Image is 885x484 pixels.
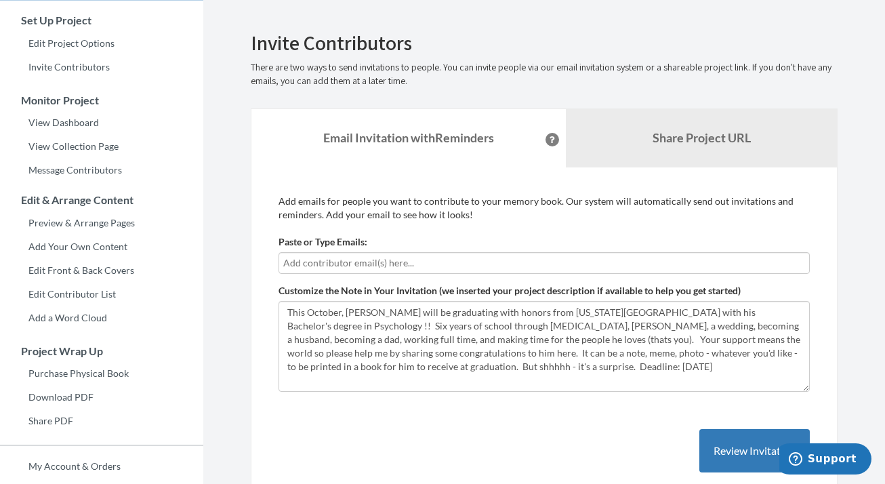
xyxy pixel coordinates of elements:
[699,429,810,473] button: Review Invitation
[279,301,810,392] textarea: This October, [PERSON_NAME] will be graduating with honors from [US_STATE][GEOGRAPHIC_DATA] with ...
[251,61,838,88] p: There are two ways to send invitations to people. You can invite people via our email invitation ...
[323,130,494,145] strong: Email Invitation with Reminders
[279,235,367,249] label: Paste or Type Emails:
[1,194,203,206] h3: Edit & Arrange Content
[283,256,805,270] input: Add contributor email(s) here...
[1,94,203,106] h3: Monitor Project
[1,14,203,26] h3: Set Up Project
[251,32,838,54] h2: Invite Contributors
[779,443,871,477] iframe: Opens a widget where you can chat to one of our agents
[653,130,751,145] b: Share Project URL
[279,284,741,298] label: Customize the Note in Your Invitation (we inserted your project description if available to help ...
[1,345,203,357] h3: Project Wrap Up
[279,195,810,222] p: Add emails for people you want to contribute to your memory book. Our system will automatically s...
